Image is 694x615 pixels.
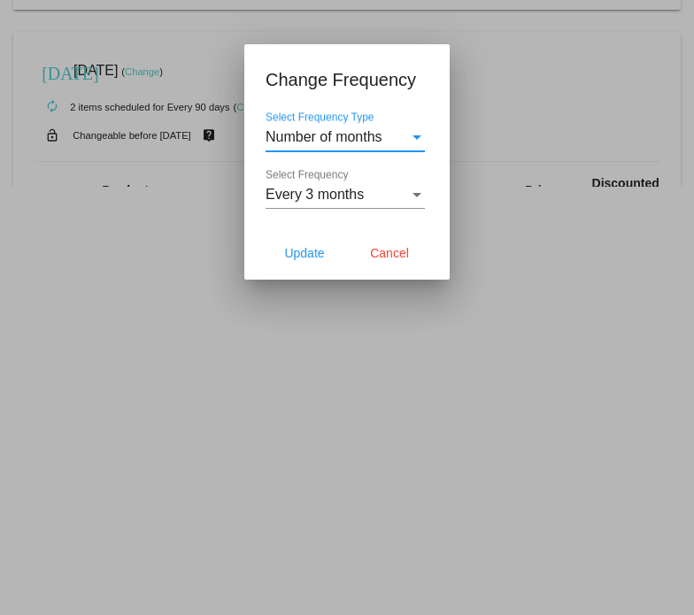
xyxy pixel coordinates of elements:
span: Update [284,246,324,260]
button: Cancel [351,237,428,269]
button: Update [266,237,343,269]
mat-select: Select Frequency [266,187,425,203]
span: Cancel [370,246,409,260]
span: Every 3 months [266,187,364,202]
mat-select: Select Frequency Type [266,129,425,145]
span: Number of months [266,129,382,144]
h1: Change Frequency [266,65,428,94]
